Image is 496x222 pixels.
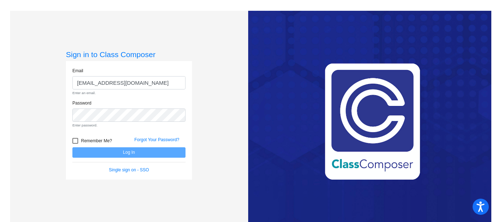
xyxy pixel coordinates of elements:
[72,68,83,74] label: Email
[109,167,149,172] a: Single sign on - SSO
[72,123,186,128] small: Enter password.
[72,147,186,158] button: Log In
[134,137,179,142] a: Forgot Your Password?
[66,50,192,59] h3: Sign in to Class Composer
[81,137,112,145] span: Remember Me?
[72,100,91,106] label: Password
[72,91,186,96] small: Enter an email.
